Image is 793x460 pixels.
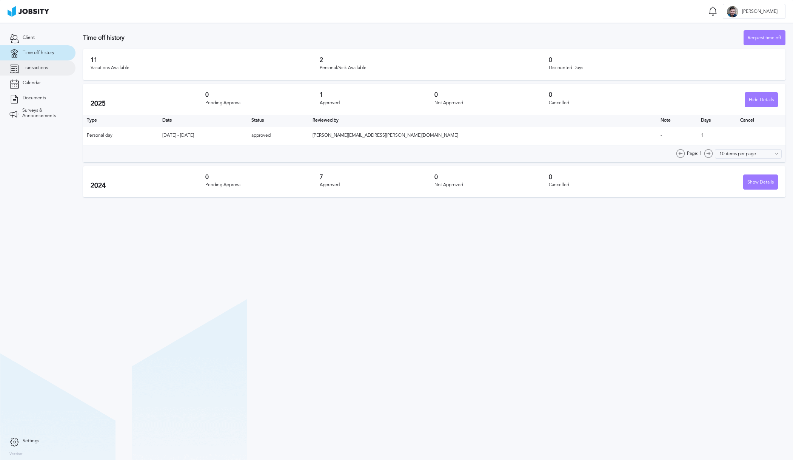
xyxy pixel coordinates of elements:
[23,80,41,86] span: Calendar
[434,91,549,98] h3: 0
[83,115,159,126] th: Type
[205,100,320,106] div: Pending Approval
[159,115,248,126] th: Toggle SortBy
[549,91,664,98] h3: 0
[549,174,664,181] h3: 0
[313,133,458,138] span: [PERSON_NAME][EMAIL_ADDRESS][PERSON_NAME][DOMAIN_NAME]
[23,438,39,444] span: Settings
[205,91,320,98] h3: 0
[83,34,744,41] h3: Time off history
[91,100,205,108] h2: 2025
[743,174,778,190] button: Show Details
[320,91,434,98] h3: 1
[309,115,657,126] th: Toggle SortBy
[697,126,737,145] td: 1
[687,151,702,156] span: Page: 1
[91,65,320,71] div: Vacations Available
[22,108,66,119] span: Surveys & Announcements
[8,6,49,17] img: ab4bad089aa723f57921c736e9817d99.png
[320,65,549,71] div: Personal/Sick Available
[320,100,434,106] div: Approved
[738,9,781,14] span: [PERSON_NAME]
[727,6,738,17] div: M
[657,115,697,126] th: Toggle SortBy
[205,174,320,181] h3: 0
[744,30,785,45] button: Request time off
[23,50,54,56] span: Time off history
[549,182,664,188] div: Cancelled
[697,115,737,126] th: Days
[745,93,778,108] div: Hide Details
[23,35,35,40] span: Client
[744,175,778,190] div: Show Details
[205,182,320,188] div: Pending Approval
[159,126,248,145] td: [DATE] - [DATE]
[549,57,778,63] h3: 0
[549,100,664,106] div: Cancelled
[91,182,205,190] h2: 2024
[23,96,46,101] span: Documents
[434,174,549,181] h3: 0
[320,174,434,181] h3: 7
[91,57,320,63] h3: 11
[9,452,23,457] label: Version:
[549,65,778,71] div: Discounted Days
[434,182,549,188] div: Not Approved
[434,100,549,106] div: Not Approved
[745,92,778,107] button: Hide Details
[248,126,308,145] td: approved
[83,126,159,145] td: Personal day
[661,133,662,138] span: -
[320,57,549,63] h3: 2
[744,31,785,46] div: Request time off
[23,65,48,71] span: Transactions
[320,182,434,188] div: Approved
[248,115,308,126] th: Toggle SortBy
[736,115,785,126] th: Cancel
[723,4,785,19] button: M[PERSON_NAME]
